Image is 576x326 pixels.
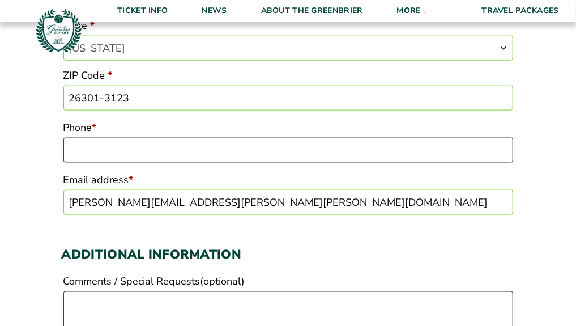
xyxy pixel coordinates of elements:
[64,36,513,60] span: West Virginia
[63,36,513,61] span: State
[200,274,245,288] span: (optional)
[63,170,513,190] label: Email address
[34,6,83,55] img: Greenbrier Tip-Off
[62,247,515,262] h3: Additional information
[63,117,513,138] label: Phone
[63,271,513,291] label: Comments / Special Requests
[63,15,513,36] label: State
[63,65,513,86] label: ZIP Code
